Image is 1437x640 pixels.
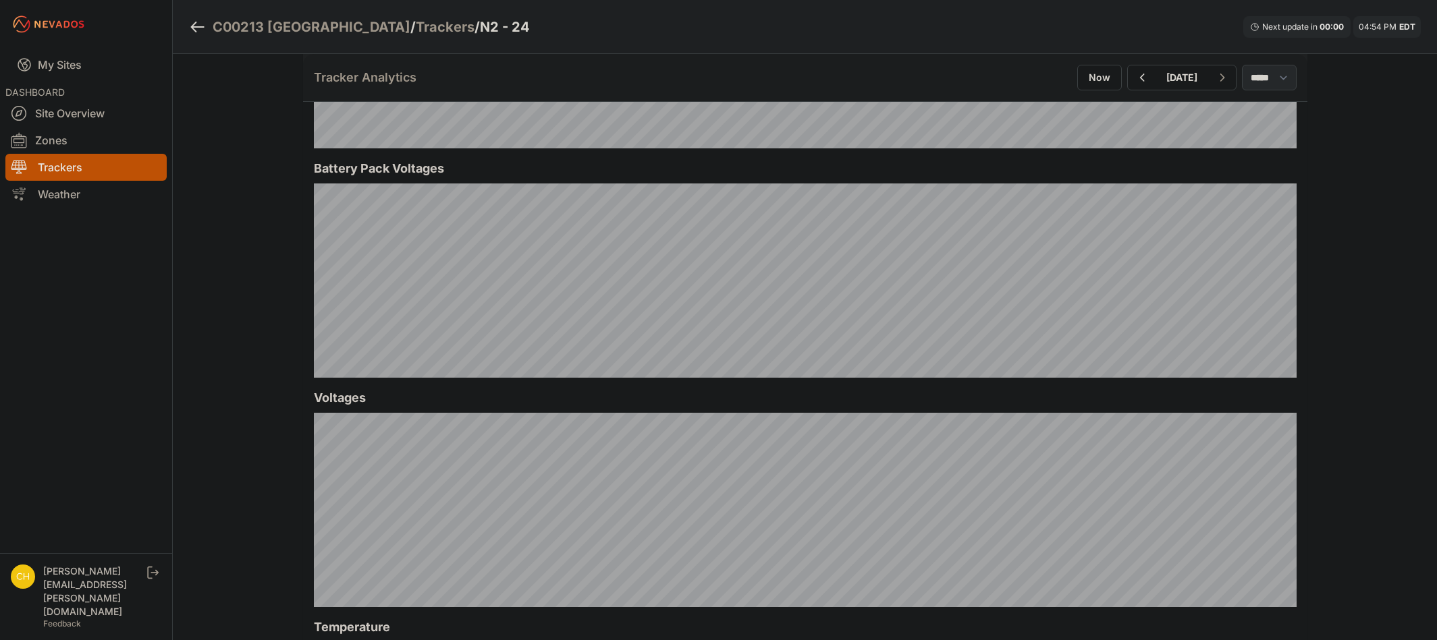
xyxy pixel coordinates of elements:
a: Zones [5,127,167,154]
span: DASHBOARD [5,86,65,98]
img: Nevados [11,13,86,35]
span: Next update in [1262,22,1318,32]
img: chris.young@nevados.solar [11,564,35,589]
span: / [410,18,416,36]
a: Site Overview [5,100,167,127]
span: EDT [1399,22,1415,32]
div: 00 : 00 [1320,22,1344,32]
h3: N2 - 24 [480,18,530,36]
a: Trackers [5,154,167,181]
a: Feedback [43,618,81,629]
span: / [475,18,480,36]
button: Now [1077,65,1122,90]
a: Trackers [416,18,475,36]
h2: Tracker Analytics [314,68,416,87]
h2: Voltages [314,388,1297,407]
nav: Breadcrumb [189,9,530,45]
a: C00213 [GEOGRAPHIC_DATA] [213,18,410,36]
a: My Sites [5,49,167,81]
div: [PERSON_NAME][EMAIL_ADDRESS][PERSON_NAME][DOMAIN_NAME] [43,564,144,618]
button: [DATE] [1156,65,1208,90]
a: Weather [5,181,167,208]
span: 04:54 PM [1359,22,1397,32]
h2: Battery Pack Voltages [314,159,1297,178]
h2: Temperature [314,618,1297,637]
